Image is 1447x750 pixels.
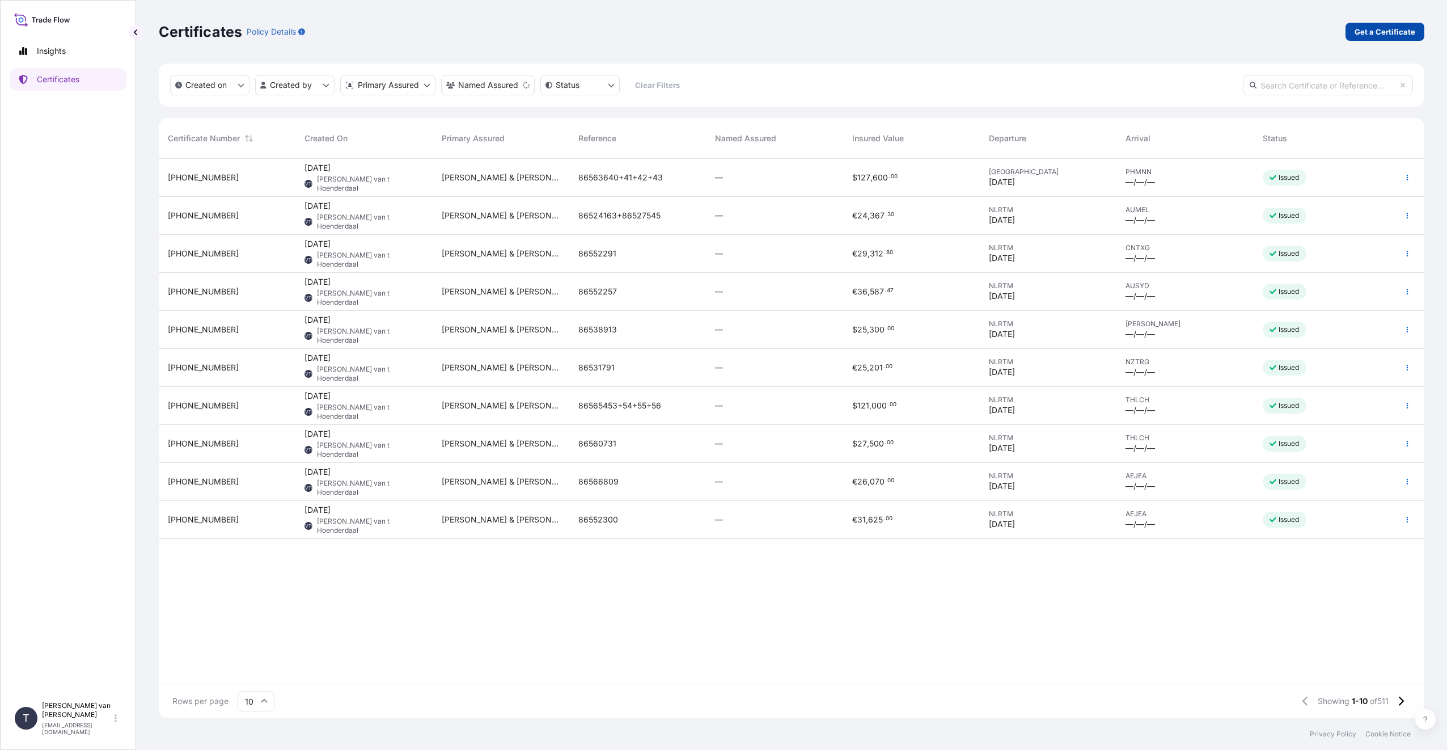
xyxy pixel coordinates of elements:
[869,440,884,448] span: 500
[458,79,518,91] p: Named Assured
[1126,519,1155,530] span: —/—/—
[989,243,1107,252] span: NLRTM
[247,26,296,37] p: Policy Details
[1279,287,1300,296] p: Issued
[886,365,892,369] span: 00
[42,722,112,735] p: [EMAIL_ADDRESS][DOMAIN_NAME]
[857,478,868,486] span: 26
[317,441,423,459] span: [PERSON_NAME] van t Hoenderdaal
[852,174,857,182] span: $
[857,440,867,448] span: 27
[168,324,239,335] span: [PHONE_NUMBER]
[989,281,1107,290] span: NLRTM
[869,402,871,410] span: ,
[302,520,315,532] span: TVTH
[442,286,560,297] span: [PERSON_NAME] & [PERSON_NAME] Netherlands B.V.
[885,289,886,293] span: .
[1310,730,1356,739] p: Privacy Policy
[578,324,617,335] span: 86538913
[317,175,423,193] span: [PERSON_NAME] van t Hoenderdaal
[442,476,560,487] span: [PERSON_NAME] & [PERSON_NAME] Netherlands B.V.
[886,517,892,521] span: 00
[1126,433,1244,443] span: THLCH
[302,292,315,304] span: TVTH
[857,402,869,410] span: 121
[1126,405,1155,416] span: —/—/—
[168,400,239,411] span: [PHONE_NUMBER]
[887,289,894,293] span: 47
[884,251,886,255] span: .
[1126,471,1244,481] span: AEJEA
[1126,357,1244,366] span: NZTRG
[715,210,723,221] span: —
[170,75,249,95] button: createdOn Filter options
[857,326,867,334] span: 25
[989,433,1107,443] span: NLRTM
[715,286,723,297] span: —
[42,701,112,719] p: [PERSON_NAME] van [PERSON_NAME]
[1126,176,1155,188] span: —/—/—
[578,172,663,183] span: 86563640+41+42+43
[870,174,873,182] span: ,
[317,365,423,383] span: [PERSON_NAME] van t Hoenderdaal
[989,471,1107,481] span: NLRTM
[868,288,870,296] span: ,
[1365,730,1411,739] p: Cookie Notice
[317,251,423,269] span: [PERSON_NAME] van t Hoenderdaal
[578,286,617,297] span: 86552257
[1263,133,1287,144] span: Status
[887,441,894,445] span: 00
[989,214,1015,226] span: [DATE]
[887,403,889,407] span: .
[1355,26,1415,37] p: Get a Certificate
[302,444,315,456] span: TVTH
[304,428,331,440] span: [DATE]
[989,443,1015,454] span: [DATE]
[442,324,560,335] span: [PERSON_NAME] & [PERSON_NAME] Netherlands B.V.
[441,75,535,95] button: cargoOwner Filter options
[1126,167,1244,176] span: PHMNN
[715,362,723,373] span: —
[304,390,331,402] span: [DATE]
[715,324,723,335] span: —
[870,250,883,258] span: 312
[578,438,616,449] span: 86560731
[887,327,894,331] span: 00
[442,362,560,373] span: [PERSON_NAME] & [PERSON_NAME] Netherlands B.V.
[989,133,1026,144] span: Departure
[168,248,239,259] span: [PHONE_NUMBER]
[168,362,239,373] span: [PHONE_NUMBER]
[302,216,315,227] span: TVTH
[168,172,239,183] span: [PHONE_NUMBER]
[302,406,315,418] span: TVTH
[1126,509,1244,519] span: AEJEA
[1352,696,1368,707] span: 1-10
[168,133,240,144] span: Certificate Number
[1126,290,1155,302] span: —/—/—
[317,327,423,345] span: [PERSON_NAME] van t Hoenderdaal
[304,466,331,478] span: [DATE]
[852,516,857,524] span: €
[868,516,883,524] span: 625
[1126,443,1155,454] span: —/—/—
[358,79,419,91] p: Primary Assured
[304,200,331,212] span: [DATE]
[578,362,615,373] span: 86531791
[989,357,1107,366] span: NLRTM
[852,440,857,448] span: $
[989,176,1015,188] span: [DATE]
[578,210,661,221] span: 86524163+86527545
[890,403,896,407] span: 00
[715,514,723,525] span: —
[857,516,866,524] span: 31
[317,517,423,535] span: [PERSON_NAME] van t Hoenderdaal
[625,76,689,94] button: Clear Filters
[887,479,894,483] span: 00
[172,696,229,707] span: Rows per page
[442,172,560,183] span: [PERSON_NAME] & [PERSON_NAME] Netherlands B.V.
[852,288,857,296] span: €
[852,402,857,410] span: $
[989,290,1015,302] span: [DATE]
[885,479,887,483] span: .
[869,364,883,372] span: 201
